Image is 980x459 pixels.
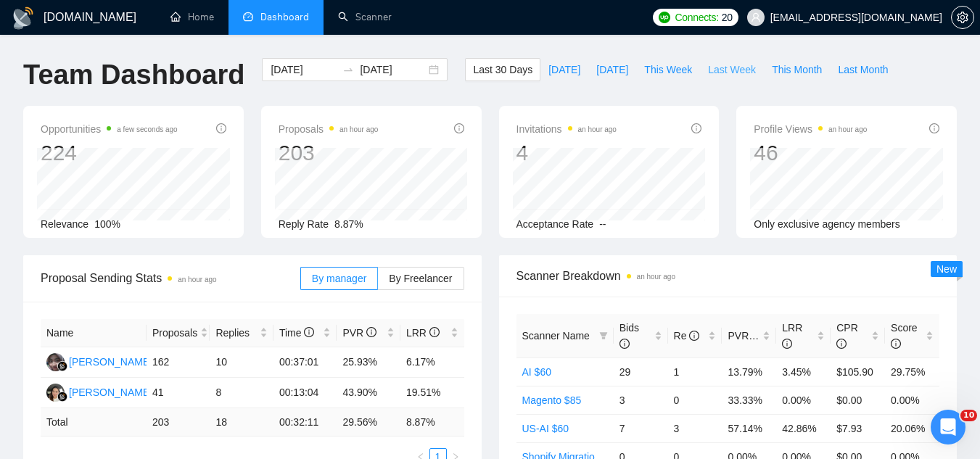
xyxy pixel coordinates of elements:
div: 46 [754,139,867,167]
span: Scanner Breakdown [516,267,940,285]
td: 00:32:11 [273,408,337,437]
span: info-circle [216,123,226,133]
span: setting [952,12,973,23]
span: Replies [215,325,257,341]
span: Proposals [152,325,197,341]
span: [DATE] [548,62,580,78]
td: 29.75% [885,357,939,386]
input: End date [360,62,426,78]
span: This Month [772,62,822,78]
span: filter [599,331,608,340]
td: 18 [210,408,273,437]
div: [PERSON_NAME] Ayra [69,354,176,370]
td: 6.17% [400,347,464,378]
a: setting [951,12,974,23]
td: 1 [668,357,722,386]
span: Connects: [675,9,718,25]
td: 00:37:01 [273,347,337,378]
td: 13.79% [722,357,776,386]
span: [DATE] [596,62,628,78]
div: 4 [516,139,617,167]
button: setting [951,6,974,29]
td: $0.00 [831,386,885,414]
td: 33.33% [722,386,776,414]
time: an hour ago [578,125,617,133]
td: 41 [147,378,210,408]
span: filter [596,325,611,347]
td: 3 [668,414,722,442]
span: LRR [782,322,802,350]
th: Proposals [147,319,210,347]
td: 19.51% [400,378,464,408]
time: an hour ago [339,125,378,133]
button: This Week [636,58,700,81]
input: Start date [271,62,337,78]
span: info-circle [366,327,376,337]
span: By Freelancer [389,273,452,284]
td: 7 [614,414,668,442]
span: Bids [619,322,639,350]
td: 10 [210,347,273,378]
span: 100% [94,218,120,230]
span: info-circle [454,123,464,133]
span: CPR [836,322,858,350]
td: $105.90 [831,357,885,386]
td: 8 [210,378,273,408]
img: gigradar-bm.png [57,392,67,402]
span: info-circle [691,123,701,133]
td: 0.00% [776,386,831,414]
span: Proposals [279,120,379,138]
div: 224 [41,139,178,167]
td: 203 [147,408,210,437]
td: 3.45% [776,357,831,386]
span: New [936,263,957,275]
span: Proposal Sending Stats [41,269,300,287]
time: a few seconds ago [117,125,177,133]
time: an hour ago [828,125,867,133]
span: info-circle [689,331,699,341]
span: info-circle [929,123,939,133]
h1: Team Dashboard [23,58,244,92]
td: 29 [614,357,668,386]
div: 203 [279,139,379,167]
span: Opportunities [41,120,178,138]
button: Last Month [830,58,896,81]
span: Last Month [838,62,888,78]
td: $7.93 [831,414,885,442]
td: 162 [147,347,210,378]
a: AI $60 [522,366,551,378]
span: PVR [342,327,376,339]
td: 0.00% [885,386,939,414]
th: Replies [210,319,273,347]
button: Last Week [700,58,764,81]
td: 25.93% [337,347,400,378]
span: Invitations [516,120,617,138]
img: NF [46,353,65,371]
span: Last Week [708,62,756,78]
a: searchScanner [338,11,392,23]
a: NF[PERSON_NAME] Ayra [46,355,176,367]
span: user [751,12,761,22]
span: info-circle [891,339,901,349]
td: Total [41,408,147,437]
img: LA [46,384,65,402]
span: dashboard [243,12,253,22]
span: This Week [644,62,692,78]
button: [DATE] [540,58,588,81]
span: -- [599,218,606,230]
span: 20 [722,9,733,25]
span: Last 30 Days [473,62,532,78]
time: an hour ago [178,276,216,284]
td: 57.14% [722,414,776,442]
span: info-circle [304,327,314,337]
a: homeHome [170,11,214,23]
span: Re [674,330,700,342]
span: LRR [406,327,440,339]
span: Score [891,322,918,350]
a: LA[PERSON_NAME] [46,386,152,397]
img: gigradar-bm.png [57,361,67,371]
div: [PERSON_NAME] [69,384,152,400]
span: Reply Rate [279,218,329,230]
span: Only exclusive agency members [754,218,900,230]
button: [DATE] [588,58,636,81]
